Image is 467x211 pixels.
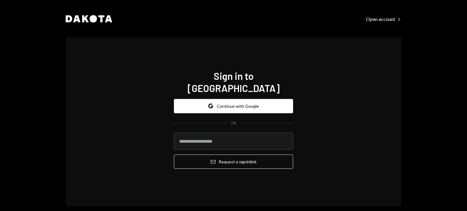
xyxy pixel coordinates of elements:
button: Request a signinlink [174,155,293,169]
h1: Sign in to [GEOGRAPHIC_DATA] [174,70,293,94]
a: Open account [366,15,401,22]
div: OR [231,121,236,126]
button: Continue with Google [174,99,293,113]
